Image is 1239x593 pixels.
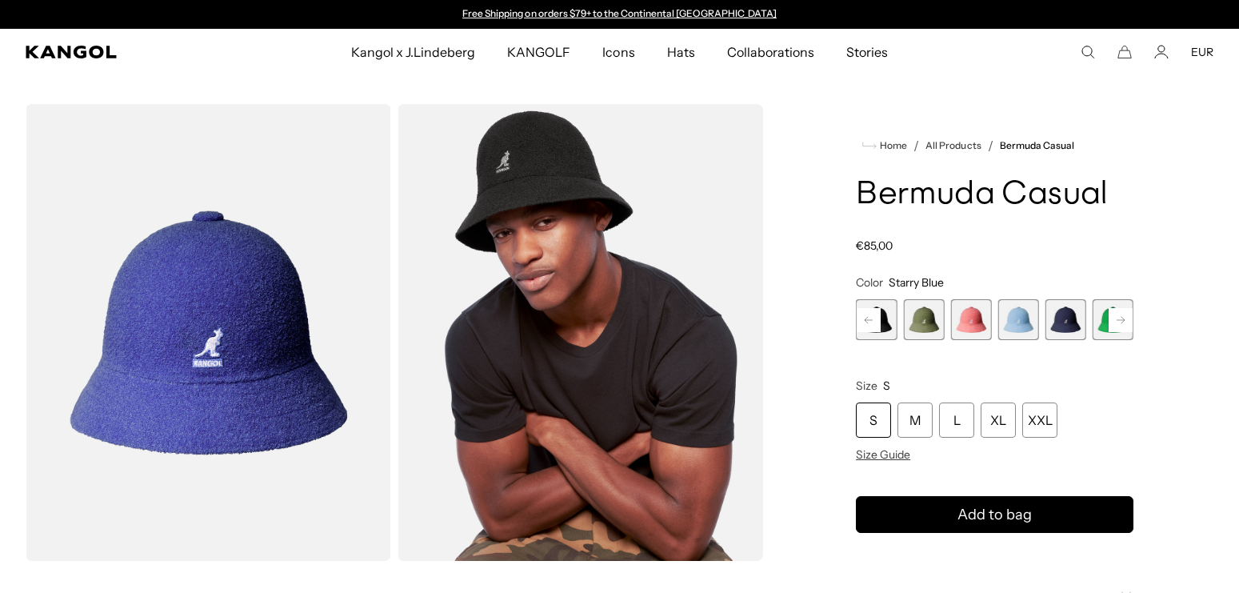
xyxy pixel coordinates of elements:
h1: Bermuda Casual [856,178,1133,213]
div: 7 of 12 [1045,299,1086,340]
div: 8 of 12 [1093,299,1133,340]
span: KANGOLF [507,29,570,75]
span: Collaborations [727,29,814,75]
button: EUR [1191,45,1213,59]
a: Collaborations [711,29,830,75]
span: S [883,379,890,393]
a: Icons [586,29,650,75]
label: Turf Green [1093,299,1133,340]
span: Color [856,275,883,290]
span: Hats [667,29,695,75]
nav: breadcrumbs [856,136,1133,155]
span: Home [877,140,907,151]
div: S [856,403,891,438]
li: / [907,136,919,155]
slideshow-component: Announcement bar [455,8,785,21]
label: Glacier [998,299,1039,340]
div: XXL [1022,403,1057,438]
a: Hats [651,29,711,75]
span: Kangol x J.Lindeberg [351,29,476,75]
a: Account [1154,45,1169,59]
label: Navy [1045,299,1086,340]
div: L [939,403,974,438]
span: Starry Blue [889,275,944,290]
label: Pepto [950,299,991,340]
button: Cart [1117,45,1132,59]
button: Add to bag [856,496,1133,533]
a: Free Shipping on orders $79+ to the Continental [GEOGRAPHIC_DATA] [462,7,777,19]
div: Announcement [455,8,785,21]
a: Stories [830,29,904,75]
a: Home [862,138,907,153]
label: Oil Green [903,299,944,340]
li: / [981,136,993,155]
div: 5 of 12 [950,299,991,340]
a: Kangol x J.Lindeberg [335,29,492,75]
span: Stories [846,29,888,75]
div: M [897,403,933,438]
div: 1 of 2 [455,8,785,21]
div: 3 of 12 [856,299,897,340]
span: €85,00 [856,238,893,253]
summary: Search here [1081,45,1095,59]
span: Icons [602,29,634,75]
label: Black/Gold [856,299,897,340]
a: All Products [925,140,981,151]
div: 6 of 12 [998,299,1039,340]
a: KANGOLF [491,29,586,75]
div: XL [981,403,1016,438]
img: color-starry-blue [26,104,391,561]
span: Size [856,379,877,393]
img: black [398,104,763,561]
a: Bermuda Casual [1000,140,1074,151]
a: Kangol [26,46,232,58]
div: 4 of 12 [903,299,944,340]
span: Size Guide [856,447,910,462]
span: Add to bag [957,504,1032,526]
